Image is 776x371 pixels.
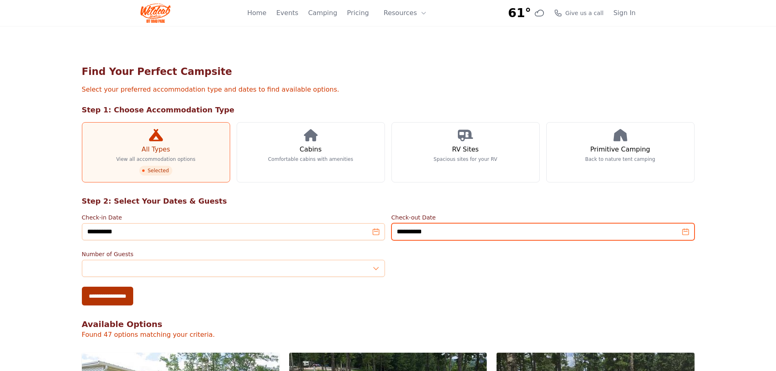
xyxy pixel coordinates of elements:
[546,122,695,182] a: Primitive Camping Back to nature tent camping
[308,8,337,18] a: Camping
[452,145,479,154] h3: RV Sites
[613,8,636,18] a: Sign In
[268,156,353,162] p: Comfortable cabins with amenities
[82,85,695,94] p: Select your preferred accommodation type and dates to find available options.
[139,166,172,176] span: Selected
[276,8,298,18] a: Events
[237,122,385,182] a: Cabins Comfortable cabins with amenities
[508,6,531,20] span: 61°
[82,122,230,182] a: All Types View all accommodation options Selected
[379,5,432,21] button: Resources
[82,104,695,116] h2: Step 1: Choose Accommodation Type
[585,156,655,162] p: Back to nature tent camping
[82,213,385,222] label: Check-in Date
[141,145,170,154] h3: All Types
[82,318,695,330] h2: Available Options
[391,213,695,222] label: Check-out Date
[347,8,369,18] a: Pricing
[391,122,540,182] a: RV Sites Spacious sites for your RV
[433,156,497,162] p: Spacious sites for your RV
[299,145,321,154] h3: Cabins
[247,8,266,18] a: Home
[82,195,695,207] h2: Step 2: Select Your Dates & Guests
[82,330,695,340] p: Found 47 options matching your criteria.
[141,3,171,23] img: Wildcat Logo
[82,250,385,258] label: Number of Guests
[554,9,604,17] a: Give us a call
[590,145,650,154] h3: Primitive Camping
[565,9,604,17] span: Give us a call
[82,65,695,78] h1: Find Your Perfect Campsite
[116,156,196,162] p: View all accommodation options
